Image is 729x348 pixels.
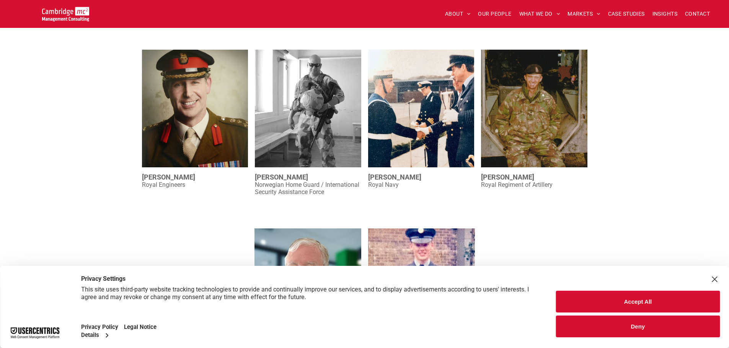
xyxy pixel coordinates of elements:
[441,8,475,20] a: ABOUT
[142,181,185,188] p: Royal Engineers
[142,50,248,167] a: Our Commitment to the Armed Forces | Cambridge Management Consulting
[368,228,475,346] a: Our Commitment to the Armed Forces | Cambridge Management Consulting
[604,8,649,20] a: CASE STUDIES
[42,7,89,21] img: Go to Homepage
[368,50,475,167] a: Our Commitment to the Armed Forces | Cambridge Management Consulting
[681,8,714,20] a: CONTACT
[481,50,587,167] a: Our Commitment to the Armed Forces | Cambridge Management Consulting
[254,228,361,346] a: Our Commitment to the Armed Forces | Cambridge Management Consulting
[481,181,553,188] p: Royal Regiment of Artillery
[368,173,421,181] h3: [PERSON_NAME]
[474,8,515,20] a: OUR PEOPLE
[255,173,308,181] h3: [PERSON_NAME]
[481,173,534,181] h3: [PERSON_NAME]
[255,181,361,196] p: Norwegian Home Guard / International Security Assistance Force
[515,8,564,20] a: WHAT WE DO
[649,8,681,20] a: INSIGHTS
[255,50,361,167] a: Our Commitment to the Armed Forces | Cambridge Management Consulting
[142,173,195,181] h3: [PERSON_NAME]
[368,181,399,188] p: Royal Navy
[564,8,604,20] a: MARKETS
[42,8,89,16] a: Your Business Transformed | Cambridge Management Consulting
